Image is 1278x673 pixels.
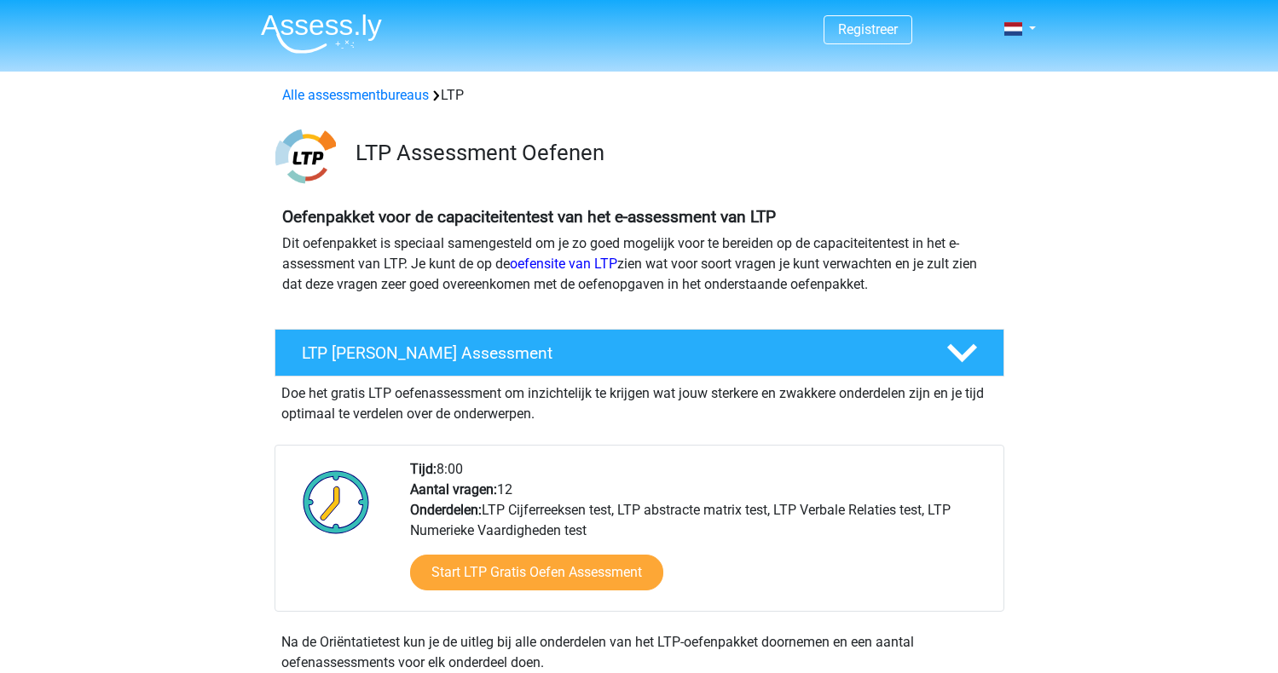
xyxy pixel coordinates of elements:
[275,126,336,187] img: ltp.png
[282,87,429,103] a: Alle assessmentbureaus
[356,140,991,166] h3: LTP Assessment Oefenen
[410,502,482,518] b: Onderdelen:
[275,632,1004,673] div: Na de Oriëntatietest kun je de uitleg bij alle onderdelen van het LTP-oefenpakket doornemen en ee...
[282,233,997,295] p: Dit oefenpakket is speciaal samengesteld om je zo goed mogelijk voor te bereiden op de capaciteit...
[275,377,1004,424] div: Doe het gratis LTP oefenassessment om inzichtelijk te krijgen wat jouw sterkere en zwakkere onder...
[268,329,1011,377] a: LTP [PERSON_NAME] Assessment
[275,85,1003,106] div: LTP
[397,459,1003,611] div: 8:00 12 LTP Cijferreeksen test, LTP abstracte matrix test, LTP Verbale Relaties test, LTP Numerie...
[302,343,919,363] h4: LTP [PERSON_NAME] Assessment
[838,21,898,37] a: Registreer
[282,207,776,227] b: Oefenpakket voor de capaciteitentest van het e-assessment van LTP
[410,461,437,477] b: Tijd:
[410,481,497,498] b: Aantal vragen:
[261,14,382,54] img: Assessly
[510,256,617,272] a: oefensite van LTP
[410,555,663,590] a: Start LTP Gratis Oefen Assessment
[293,459,379,544] img: Klok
